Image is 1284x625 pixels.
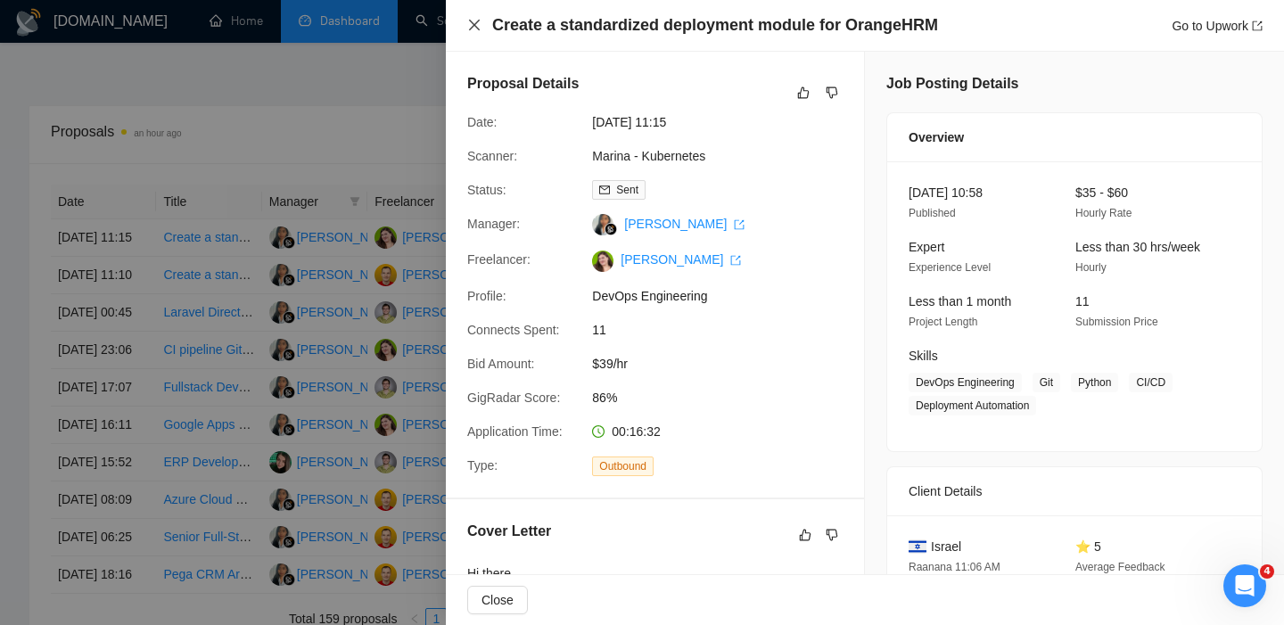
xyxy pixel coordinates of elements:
[794,524,816,546] button: like
[592,251,613,272] img: c1W1KLMQCN47X1e3Ob0BQqxy9b7U3U-gJnMaw8fgwAX1Cts6-JZXFCgQ7vrVuLmLJf
[592,149,705,163] a: Marina - Kubernetes
[592,425,605,438] span: clock-circle
[592,112,860,132] span: [DATE] 11:15
[797,86,810,100] span: like
[1129,373,1173,392] span: CI/CD
[616,184,638,196] span: Sent
[1075,240,1200,254] span: Less than 30 hrs/week
[1260,564,1274,579] span: 4
[1075,261,1107,274] span: Hourly
[467,18,481,33] button: Close
[481,590,514,610] span: Close
[826,528,838,542] span: dislike
[621,252,741,267] a: [PERSON_NAME] export
[592,320,860,340] span: 11
[909,294,1011,308] span: Less than 1 month
[592,286,860,306] span: DevOps Engineering
[734,219,745,230] span: export
[1075,207,1132,219] span: Hourly Rate
[1172,19,1263,33] a: Go to Upworkexport
[909,207,956,219] span: Published
[467,357,535,371] span: Bid Amount:
[799,528,811,542] span: like
[1075,561,1165,573] span: Average Feedback
[467,149,517,163] span: Scanner:
[592,354,860,374] span: $39/hr
[467,217,520,231] span: Manager:
[909,316,977,328] span: Project Length
[492,14,938,37] h4: Create a standardized deployment module for OrangeHRM
[1075,316,1158,328] span: Submission Price
[1075,185,1128,200] span: $35 - $60
[467,289,506,303] span: Profile:
[467,252,531,267] span: Freelancer:
[467,18,481,32] span: close
[467,586,528,614] button: Close
[821,82,843,103] button: dislike
[909,467,1240,515] div: Client Details
[909,185,983,200] span: [DATE] 10:58
[467,521,551,542] h5: Cover Letter
[909,373,1022,392] span: DevOps Engineering
[467,424,563,439] span: Application Time:
[467,115,497,129] span: Date:
[1071,373,1118,392] span: Python
[886,73,1018,95] h5: Job Posting Details
[909,349,938,363] span: Skills
[592,388,860,407] span: 86%
[624,217,745,231] a: [PERSON_NAME] export
[467,73,579,95] h5: Proposal Details
[1223,564,1266,607] iframe: Intercom live chat
[599,185,610,195] span: mail
[605,223,617,235] img: gigradar-bm.png
[909,240,944,254] span: Expert
[793,82,814,103] button: like
[467,183,506,197] span: Status:
[1033,373,1060,392] span: Git
[730,255,741,266] span: export
[1075,539,1101,554] span: ⭐ 5
[467,323,560,337] span: Connects Spent:
[1252,21,1263,31] span: export
[467,458,498,473] span: Type:
[909,396,1036,415] span: Deployment Automation
[909,261,991,274] span: Experience Level
[592,456,654,476] span: Outbound
[909,561,1000,573] span: Raanana 11:06 AM
[821,524,843,546] button: dislike
[612,424,661,439] span: 00:16:32
[909,127,964,147] span: Overview
[931,537,961,556] span: Israel
[826,86,838,100] span: dislike
[1075,294,1090,308] span: 11
[909,537,926,556] img: 🇮🇱
[467,391,560,405] span: GigRadar Score:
